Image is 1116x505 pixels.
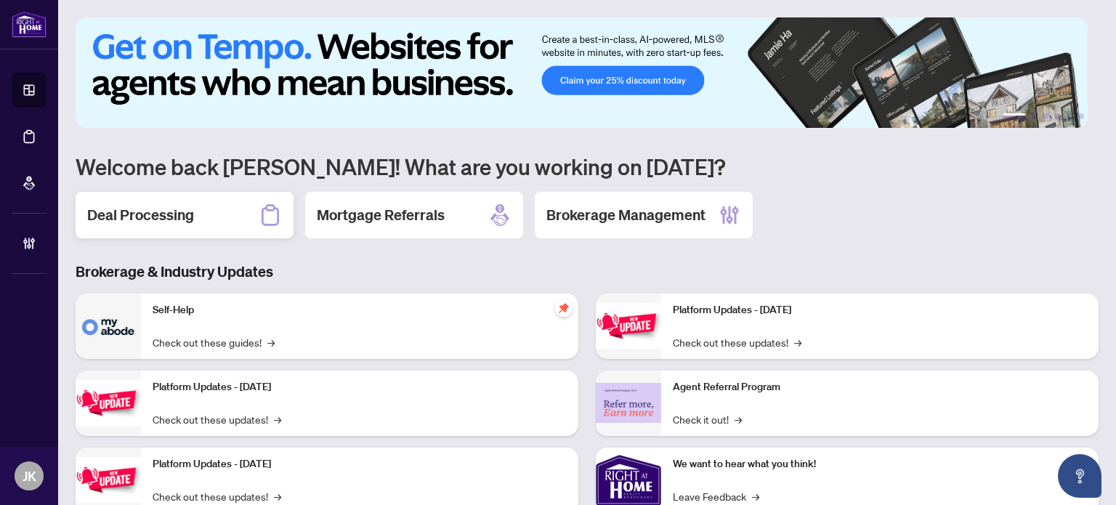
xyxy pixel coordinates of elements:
a: Check out these updates!→ [153,411,281,427]
p: Platform Updates - [DATE] [673,302,1087,318]
span: → [274,411,281,427]
button: 1 [1003,113,1026,119]
p: Platform Updates - [DATE] [153,456,567,472]
img: Agent Referral Program [596,383,661,423]
span: JK [23,466,36,486]
span: → [735,411,742,427]
img: Slide 0 [76,17,1088,128]
a: Check out these guides!→ [153,334,275,350]
button: 6 [1078,113,1084,119]
img: logo [12,11,46,38]
a: Leave Feedback→ [673,488,759,504]
p: We want to hear what you think! [673,456,1087,472]
button: 5 [1067,113,1072,119]
a: Check it out!→ [673,411,742,427]
img: Platform Updates - September 16, 2025 [76,380,141,426]
h2: Brokerage Management [546,205,705,225]
span: → [274,488,281,504]
button: 2 [1032,113,1038,119]
p: Platform Updates - [DATE] [153,379,567,395]
h2: Deal Processing [87,205,194,225]
img: Self-Help [76,294,141,359]
span: → [752,488,759,504]
h3: Brokerage & Industry Updates [76,262,1099,282]
span: → [794,334,801,350]
img: Platform Updates - June 23, 2025 [596,303,661,349]
p: Self-Help [153,302,567,318]
img: Platform Updates - July 21, 2025 [76,457,141,503]
span: → [267,334,275,350]
button: 4 [1055,113,1061,119]
p: Agent Referral Program [673,379,1087,395]
span: pushpin [555,299,573,317]
button: Open asap [1058,454,1101,498]
a: Check out these updates!→ [153,488,281,504]
h1: Welcome back [PERSON_NAME]! What are you working on [DATE]? [76,153,1099,180]
a: Check out these updates!→ [673,334,801,350]
h2: Mortgage Referrals [317,205,445,225]
button: 3 [1043,113,1049,119]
